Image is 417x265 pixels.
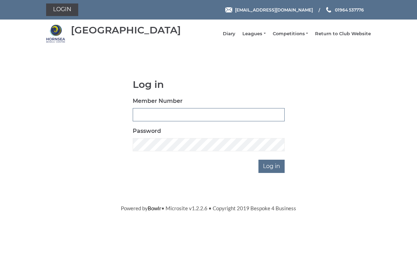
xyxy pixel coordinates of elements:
label: Member Number [133,97,183,105]
img: Hornsea Bowls Centre [46,24,65,43]
a: Diary [223,31,235,37]
span: 01964 537776 [335,7,364,12]
span: [EMAIL_ADDRESS][DOMAIN_NAME] [235,7,313,12]
label: Password [133,127,161,135]
img: Phone us [326,7,331,13]
span: Powered by • Microsite v1.2.2.6 • Copyright 2019 Bespoke 4 Business [121,205,296,211]
a: Return to Club Website [315,31,371,37]
a: Leagues [242,31,265,37]
a: Competitions [273,31,308,37]
a: Phone us 01964 537776 [325,7,364,13]
a: Login [46,3,78,16]
a: Bowlr [148,205,161,211]
div: [GEOGRAPHIC_DATA] [71,25,181,36]
h1: Log in [133,79,285,90]
img: Email [225,7,232,13]
a: Email [EMAIL_ADDRESS][DOMAIN_NAME] [225,7,313,13]
input: Log in [258,160,285,173]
